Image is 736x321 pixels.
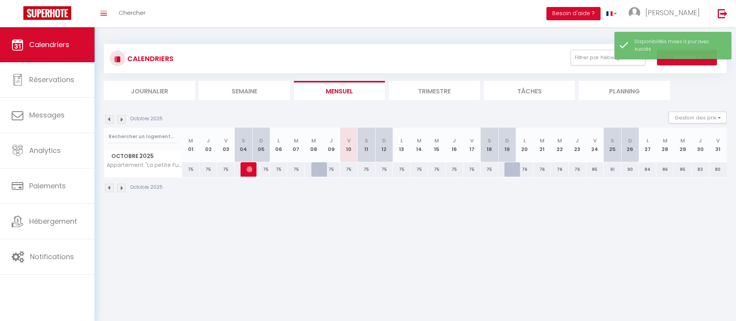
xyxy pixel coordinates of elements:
[516,162,533,177] div: 76
[393,162,410,177] div: 75
[628,137,632,144] abbr: D
[593,137,597,144] abbr: V
[375,128,393,162] th: 12
[182,128,200,162] th: 01
[621,162,639,177] div: 90
[287,128,305,162] th: 07
[235,128,252,162] th: 04
[656,128,674,162] th: 28
[400,137,403,144] abbr: L
[674,128,691,162] th: 29
[287,162,305,177] div: 75
[29,146,61,155] span: Analytics
[611,137,614,144] abbr: S
[484,81,575,100] li: Tâches
[428,128,445,162] th: 15
[540,137,545,144] abbr: M
[188,137,193,144] abbr: M
[446,162,463,177] div: 75
[358,162,375,177] div: 75
[252,162,270,177] div: 75
[224,137,228,144] abbr: V
[709,162,727,177] div: 80
[579,81,670,100] li: Planning
[674,162,691,177] div: 85
[410,162,428,177] div: 75
[551,128,568,162] th: 22
[323,162,340,177] div: 75
[125,50,174,67] h3: CALENDRIERS
[569,128,586,162] th: 23
[481,162,498,177] div: 75
[246,162,252,177] span: [PERSON_NAME]
[516,128,533,162] th: 20
[446,128,463,162] th: 16
[663,137,667,144] abbr: M
[533,128,551,162] th: 21
[347,137,351,144] abbr: V
[604,162,621,177] div: 91
[375,162,393,177] div: 75
[23,6,71,20] img: Super Booking
[130,115,163,123] p: Octobre 2025
[393,128,410,162] th: 13
[718,9,727,18] img: logout
[680,137,685,144] abbr: M
[30,252,74,261] span: Notifications
[358,128,375,162] th: 11
[105,162,183,168] span: Appartement "La petite Fuste" - Molines en Queyras - 6 personnes
[533,162,551,177] div: 76
[130,184,163,191] p: Octobre 2025
[305,128,322,162] th: 08
[29,216,77,226] span: Hébergement
[365,137,368,144] abbr: S
[323,128,340,162] th: 09
[498,128,516,162] th: 19
[109,130,177,144] input: Rechercher un logement...
[621,128,639,162] th: 26
[278,137,280,144] abbr: L
[119,9,146,17] span: Chercher
[29,110,65,120] span: Messages
[428,162,445,177] div: 75
[692,162,709,177] div: 83
[551,162,568,177] div: 76
[200,128,217,162] th: 02
[569,162,586,177] div: 79
[645,8,700,18] span: [PERSON_NAME]
[629,7,640,19] img: ...
[382,137,386,144] abbr: D
[242,137,245,144] abbr: S
[294,81,385,100] li: Mensuel
[656,162,674,177] div: 86
[340,128,358,162] th: 10
[207,137,210,144] abbr: J
[104,81,195,100] li: Journalier
[634,38,723,53] div: Disponibilités mises à jour avec succès
[546,7,601,20] button: Besoin d'aide ?
[410,128,428,162] th: 14
[709,128,727,162] th: 31
[576,137,579,144] abbr: J
[434,137,439,144] abbr: M
[639,162,656,177] div: 84
[639,128,656,162] th: 27
[389,81,480,100] li: Trimestre
[646,137,649,144] abbr: L
[571,50,645,65] button: Filtrer par hébergement
[557,137,562,144] abbr: M
[217,128,235,162] th: 03
[453,137,456,144] abbr: J
[270,128,287,162] th: 06
[330,137,333,144] abbr: J
[270,162,287,177] div: 75
[488,137,491,144] abbr: S
[586,162,604,177] div: 85
[259,137,263,144] abbr: D
[29,40,69,49] span: Calendriers
[481,128,498,162] th: 18
[470,137,474,144] abbr: V
[417,137,422,144] abbr: M
[252,128,270,162] th: 05
[104,151,182,162] span: Octobre 2025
